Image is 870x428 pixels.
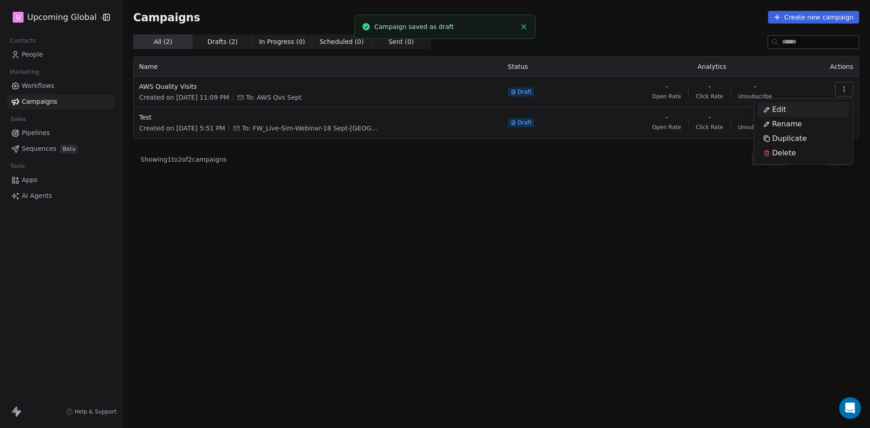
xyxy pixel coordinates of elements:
span: Edit [772,104,786,115]
span: Delete [772,148,796,159]
div: Suggestions [758,102,849,160]
div: Campaign saved as draft [374,22,516,32]
button: Close toast [518,21,530,33]
span: Duplicate [772,133,807,144]
span: Rename [772,119,802,130]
